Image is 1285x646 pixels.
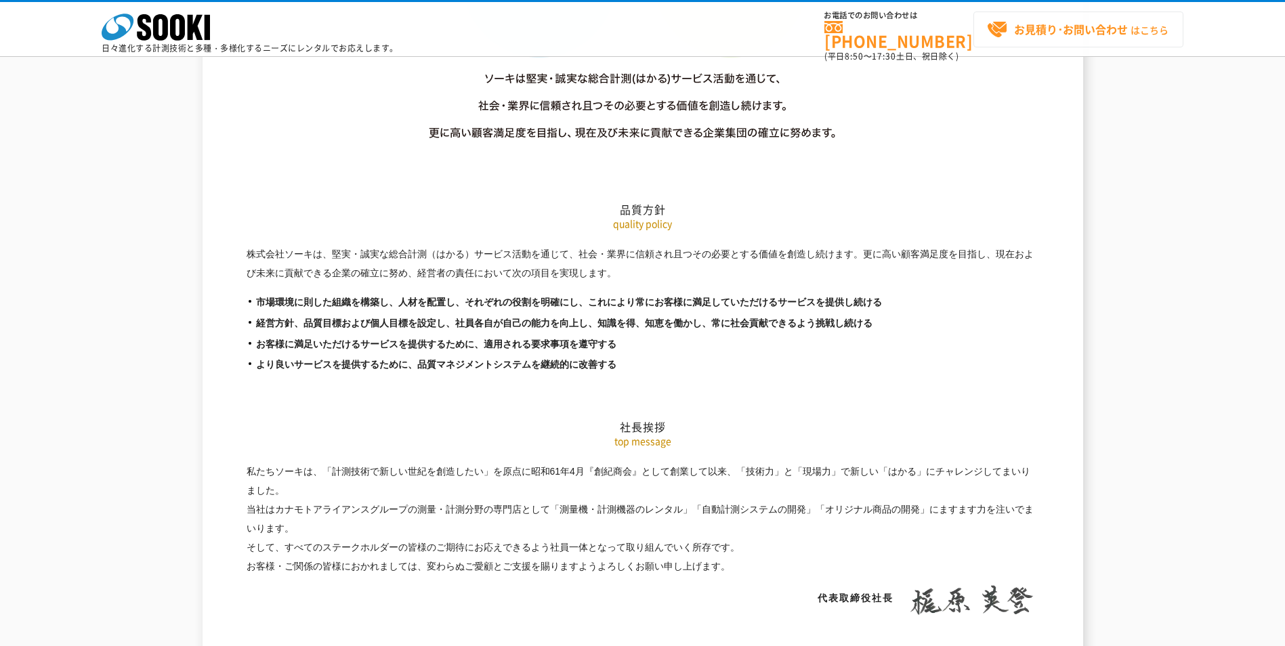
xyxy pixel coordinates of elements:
p: 株式会社ソーキは、堅実・誠実な総合計測（はかる）サービス活動を通じて、社会・業界に信頼され且つその必要とする価値を創造し続けます。更に高い顧客満足度を目指し、現在および未来に貢献できる企業の確立... [247,244,1039,282]
span: 代表取締役社長 [818,593,893,603]
a: お見積り･お問い合わせはこちら [973,12,1183,47]
span: 17:30 [872,50,896,62]
li: 経営方針、品質目標および個人目標を設定し、社員各自が自己の能力を向上し、知識を得、知恵を働かし、常に社会貢献できるよう挑戦し続ける [247,317,1039,331]
li: お客様に満足いただけるサービスを提供するために、適用される要求事項を遵守する [247,338,1039,352]
span: 8:50 [845,50,864,62]
p: 私たちソーキは、「計測技術で新しい世紀を創造したい」を原点に昭和61年4月『創紀商会』として創業して以来、「技術力」と「現場力」で新しい「はかる」にチャレンジしてまいりました。 当社はカナモトア... [247,462,1039,576]
p: quality policy [247,217,1039,231]
span: はこちら [987,20,1168,40]
strong: お見積り･お問い合わせ [1014,21,1128,37]
span: (平日 ～ 土日、祝日除く) [824,50,959,62]
li: 市場環境に則した組織を構築し、人材を配置し、それぞれの役割を明確にし、これにより常にお客様に満足していただけるサービスを提供し続ける [247,296,1039,310]
p: top message [247,434,1039,448]
img: 梶原 英登 [904,585,1039,615]
a: [PHONE_NUMBER] [824,21,973,49]
h2: 品質方針 [247,67,1039,217]
h2: 社長挨拶 [247,284,1039,434]
span: お電話でのお問い合わせは [824,12,973,20]
p: 日々進化する計測技術と多種・多様化するニーズにレンタルでお応えします。 [102,44,398,52]
li: より良いサービスを提供するために、品質マネジメントシステムを継続的に改善する [247,358,1039,372]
